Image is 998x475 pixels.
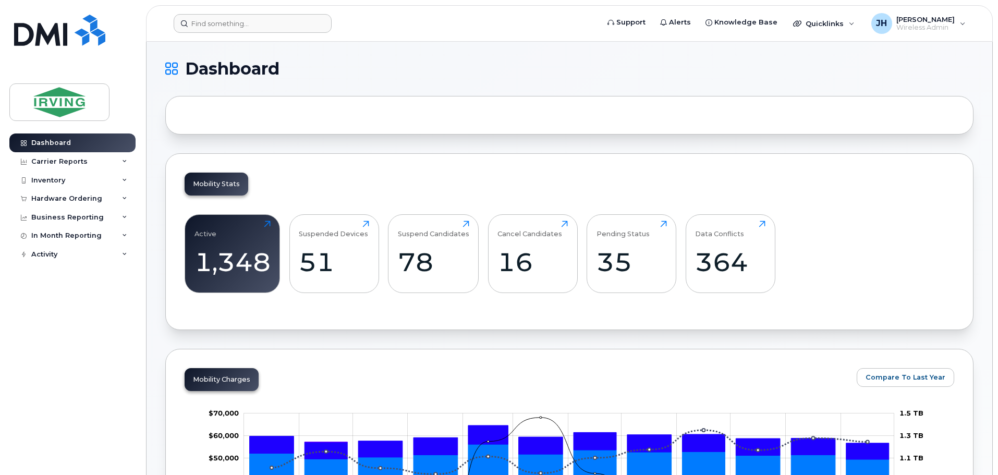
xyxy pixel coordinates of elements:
[695,247,765,277] div: 364
[398,247,469,277] div: 78
[597,247,667,277] div: 35
[899,431,923,440] tspan: 1.3 TB
[899,454,923,462] tspan: 1.1 TB
[899,409,923,417] tspan: 1.5 TB
[194,247,271,277] div: 1,348
[695,221,765,287] a: Data Conflicts364
[209,409,239,417] g: $0
[299,221,368,238] div: Suspended Devices
[194,221,216,238] div: Active
[209,454,239,462] tspan: $50,000
[209,431,239,440] tspan: $60,000
[398,221,469,238] div: Suspend Candidates
[250,425,889,459] g: HST
[299,247,369,277] div: 51
[209,431,239,440] g: $0
[866,372,945,382] span: Compare To Last Year
[209,454,239,462] g: $0
[695,221,744,238] div: Data Conflicts
[497,221,568,287] a: Cancel Candidates16
[209,409,239,417] tspan: $70,000
[194,221,271,287] a: Active1,348
[597,221,667,287] a: Pending Status35
[299,221,369,287] a: Suspended Devices51
[497,221,562,238] div: Cancel Candidates
[398,221,469,287] a: Suspend Candidates78
[597,221,650,238] div: Pending Status
[497,247,568,277] div: 16
[185,61,279,77] span: Dashboard
[857,368,954,387] button: Compare To Last Year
